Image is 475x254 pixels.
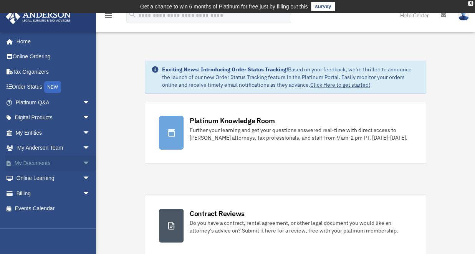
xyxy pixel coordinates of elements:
[83,125,98,141] span: arrow_drop_down
[162,66,288,73] strong: Exciting News: Introducing Order Status Tracking!
[5,140,102,156] a: My Anderson Teamarrow_drop_down
[310,81,370,88] a: Click Here to get started!
[190,126,412,142] div: Further your learning and get your questions answered real-time with direct access to [PERSON_NAM...
[128,10,137,19] i: search
[190,219,412,234] div: Do you have a contract, rental agreement, or other legal document you would like an attorney's ad...
[5,155,102,171] a: My Documentsarrow_drop_down
[83,155,98,171] span: arrow_drop_down
[190,209,245,218] div: Contract Reviews
[83,140,98,156] span: arrow_drop_down
[83,171,98,186] span: arrow_drop_down
[83,186,98,201] span: arrow_drop_down
[5,95,102,110] a: Platinum Q&Aarrow_drop_down
[44,81,61,93] div: NEW
[5,79,102,95] a: Order StatusNEW
[5,110,102,125] a: Digital Productsarrow_drop_down
[5,125,102,140] a: My Entitiesarrow_drop_down
[190,116,275,125] div: Platinum Knowledge Room
[104,13,113,20] a: menu
[5,186,102,201] a: Billingarrow_drop_down
[311,2,335,11] a: survey
[104,11,113,20] i: menu
[458,10,469,21] img: User Pic
[83,110,98,126] span: arrow_drop_down
[3,9,73,24] img: Anderson Advisors Platinum Portal
[145,102,427,164] a: Platinum Knowledge Room Further your learning and get your questions answered real-time with dire...
[162,66,420,89] div: Based on your feedback, we're thrilled to announce the launch of our new Order Status Tracking fe...
[5,171,102,186] a: Online Learningarrow_drop_down
[5,201,102,216] a: Events Calendar
[83,95,98,111] span: arrow_drop_down
[5,64,102,79] a: Tax Organizers
[140,2,308,11] div: Get a chance to win 6 months of Platinum for free just by filling out this
[5,34,98,49] a: Home
[5,49,102,64] a: Online Ordering
[468,1,473,6] div: close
